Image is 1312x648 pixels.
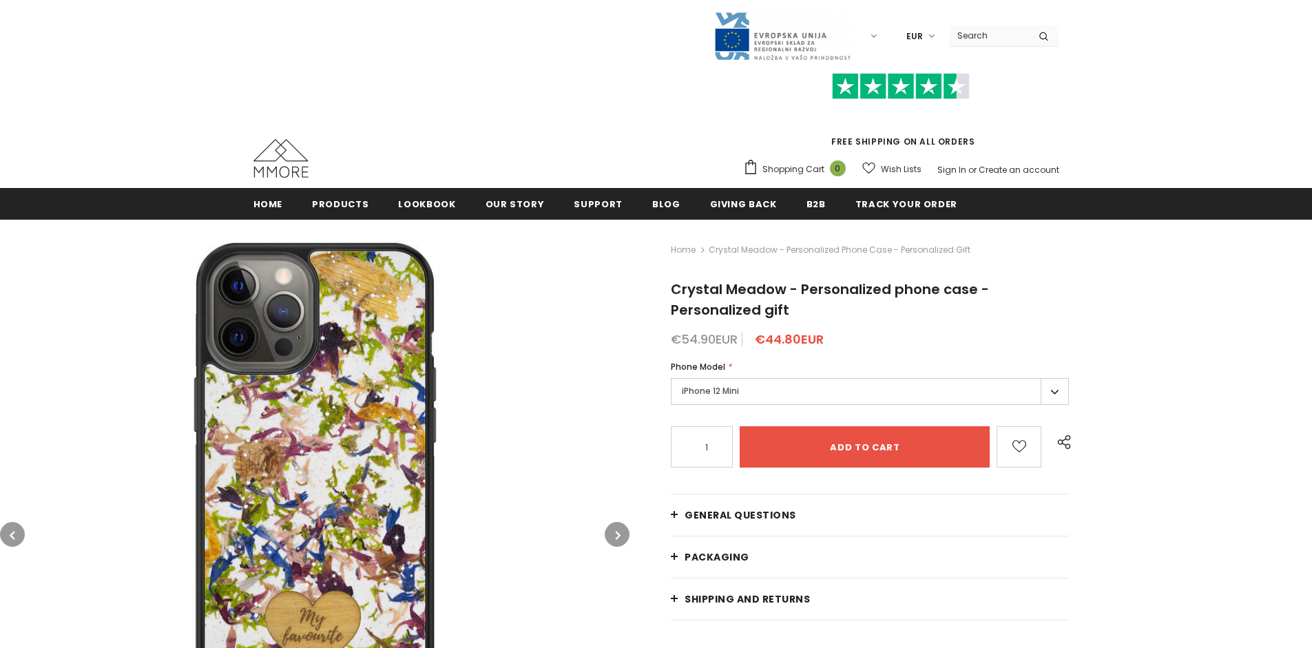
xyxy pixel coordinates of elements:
[832,73,970,100] img: Trust Pilot Stars
[652,188,680,219] a: Blog
[671,280,989,320] span: Crystal Meadow - Personalized phone case - Personalized gift
[830,160,846,176] span: 0
[906,30,923,43] span: EUR
[855,198,957,211] span: Track your order
[312,188,368,219] a: Products
[862,157,921,181] a: Wish Lists
[253,198,283,211] span: Home
[398,198,455,211] span: Lookbook
[806,188,826,219] a: B2B
[398,188,455,219] a: Lookbook
[685,550,749,564] span: PACKAGING
[710,188,777,219] a: Giving back
[486,198,545,211] span: Our Story
[671,536,1069,578] a: PACKAGING
[743,79,1059,147] span: FREE SHIPPING ON ALL ORDERS
[714,30,851,41] a: Javni Razpis
[743,159,853,180] a: Shopping Cart 0
[574,198,623,211] span: support
[253,188,283,219] a: Home
[937,164,966,176] a: Sign In
[312,198,368,211] span: Products
[743,99,1059,135] iframe: Customer reviews powered by Trustpilot
[253,139,309,178] img: MMORE Cases
[486,188,545,219] a: Our Story
[709,242,970,258] span: Crystal Meadow - Personalized phone case - Personalized gift
[855,188,957,219] a: Track your order
[881,163,921,176] span: Wish Lists
[671,361,725,373] span: Phone Model
[671,494,1069,536] a: General Questions
[710,198,777,211] span: Giving back
[671,242,696,258] a: Home
[574,188,623,219] a: support
[685,592,810,606] span: Shipping and returns
[755,331,824,348] span: €44.80EUR
[740,426,990,468] input: Add to cart
[714,11,851,61] img: Javni Razpis
[968,164,977,176] span: or
[652,198,680,211] span: Blog
[671,578,1069,620] a: Shipping and returns
[685,508,796,522] span: General Questions
[806,198,826,211] span: B2B
[671,331,738,348] span: €54.90EUR
[762,163,824,176] span: Shopping Cart
[671,378,1069,405] label: iPhone 12 Mini
[979,164,1059,176] a: Create an account
[949,25,1028,45] input: Search Site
